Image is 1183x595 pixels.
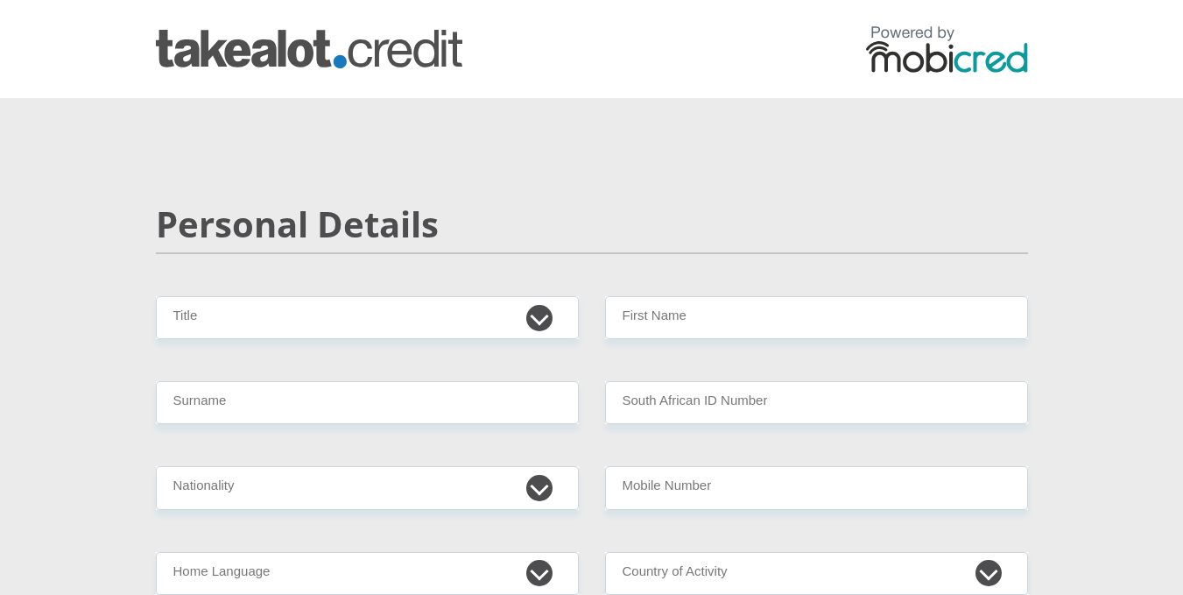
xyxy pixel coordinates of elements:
img: takealot_credit logo [156,30,462,68]
input: ID Number [605,381,1028,424]
img: powered by mobicred logo [866,25,1028,73]
input: Contact Number [605,466,1028,509]
input: Surname [156,381,579,424]
h2: Personal Details [156,203,1028,245]
input: First Name [605,296,1028,339]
